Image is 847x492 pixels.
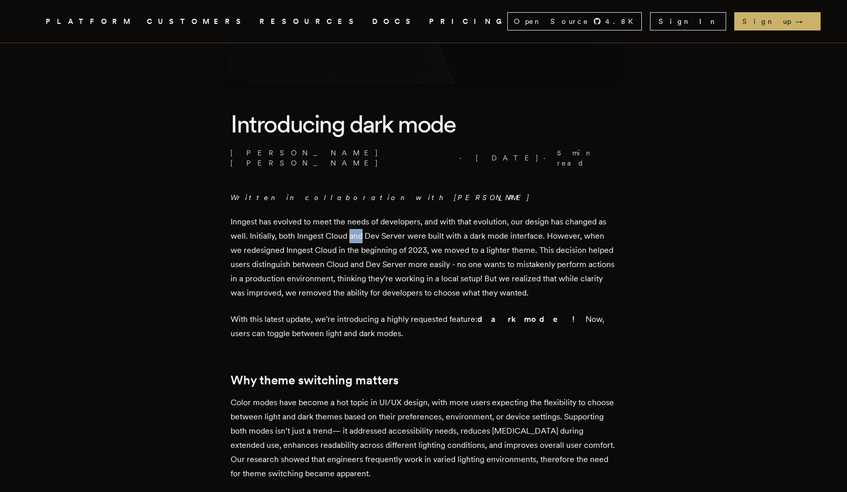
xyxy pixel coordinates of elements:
[231,108,616,140] h1: Introducing dark mode
[46,15,135,28] button: PLATFORM
[650,12,726,30] a: Sign In
[259,15,360,28] button: RESOURCES
[795,16,812,26] span: →
[231,148,455,168] a: [PERSON_NAME] [PERSON_NAME]
[231,312,616,341] p: With this latest update, we're introducing a highly requested feature: Now, users can toggle betw...
[514,16,589,26] span: Open Source
[231,193,535,202] em: Written in collaboration with [PERSON_NAME]
[372,15,417,28] a: DOCS
[429,15,507,28] a: PRICING
[231,148,616,168] p: · ·
[477,314,585,324] strong: dark mode!
[557,148,610,168] span: 5 min read
[147,15,247,28] a: CUSTOMERS
[231,396,616,481] p: Color modes have become a hot topic in UI/UX design, with more users expecting the flexibility to...
[231,215,616,300] p: Inngest has evolved to meet the needs of developers, and with that evolution, our design has chan...
[734,12,821,30] a: Sign up
[473,153,539,163] span: [DATE]
[231,373,616,387] h2: Why theme switching matters
[605,16,639,26] span: 4.8 K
